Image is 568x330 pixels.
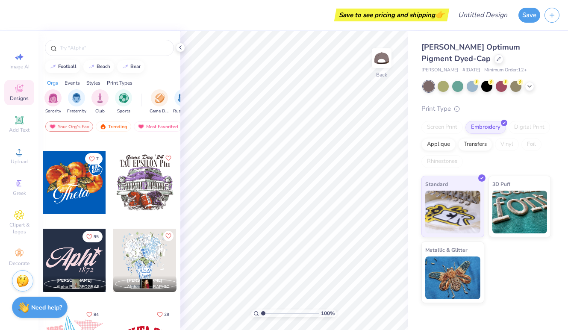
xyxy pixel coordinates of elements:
img: Game Day Image [155,93,165,103]
span: Minimum Order: 12 + [484,67,527,74]
div: beach [97,64,110,69]
button: Like [163,153,174,163]
button: Save [518,8,540,23]
span: 👉 [435,9,444,20]
img: most_fav.gif [138,124,144,130]
div: Trending [96,121,131,132]
div: Foil [521,138,542,151]
span: Upload [11,158,28,165]
button: Like [82,309,103,320]
button: Like [82,231,103,242]
img: 3D Puff [492,191,547,233]
span: Club [95,108,105,115]
span: Game Day [150,108,169,115]
span: Image AI [9,63,29,70]
span: 100 % [321,309,335,317]
img: most_fav.gif [49,124,56,130]
span: Fraternity [67,108,86,115]
div: Events [65,79,80,87]
div: Most Favorited [134,121,182,132]
img: Standard [425,191,480,233]
div: filter for Game Day [150,89,169,115]
img: Sorority Image [48,93,58,103]
span: Alpha Phi, [GEOGRAPHIC_DATA][US_STATE], [PERSON_NAME] [56,284,103,290]
img: trending.gif [100,124,106,130]
img: trend_line.gif [88,64,95,69]
span: [PERSON_NAME] [127,277,162,283]
span: Clipart & logos [4,221,34,235]
button: filter button [173,89,193,115]
span: Sports [117,108,130,115]
div: Print Types [107,79,132,87]
span: Designs [10,95,29,102]
div: bear [130,64,141,69]
span: 3D Puff [492,180,510,189]
span: Rush & Bid [173,108,193,115]
img: Sports Image [119,93,129,103]
img: trend_line.gif [50,64,56,69]
div: Transfers [458,138,492,151]
span: [PERSON_NAME] [421,67,458,74]
button: beach [83,60,114,73]
div: Screen Print [421,121,463,134]
strong: Need help? [31,303,62,312]
span: [PERSON_NAME] Optimum Pigment Dyed-Cap [421,42,520,64]
button: Like [85,153,103,165]
button: football [45,60,80,73]
span: Add Text [9,127,29,133]
span: Sorority [45,108,61,115]
span: Metallic & Glitter [425,245,468,254]
div: Digital Print [509,121,550,134]
div: Vinyl [495,138,519,151]
button: filter button [91,89,109,115]
div: filter for Sorority [44,89,62,115]
button: filter button [115,89,132,115]
span: 84 [94,312,99,317]
div: football [58,64,77,69]
div: Applique [421,138,456,151]
img: trend_line.gif [122,64,129,69]
span: 7 [96,157,99,161]
div: filter for Sports [115,89,132,115]
input: Try "Alpha" [59,44,168,52]
button: filter button [44,89,62,115]
button: bear [117,60,144,73]
button: filter button [150,89,169,115]
div: Back [376,71,387,79]
input: Untitled Design [451,6,514,24]
div: filter for Club [91,89,109,115]
img: Metallic & Glitter [425,256,480,299]
img: Back [373,50,390,67]
div: Rhinestones [421,155,463,168]
span: # [DATE] [462,67,480,74]
span: Alpha [GEOGRAPHIC_DATA], [GEOGRAPHIC_DATA][US_STATE] [127,284,173,290]
span: 29 [164,312,169,317]
div: filter for Rush & Bid [173,89,193,115]
button: filter button [67,89,86,115]
button: Like [153,309,173,320]
span: 95 [94,235,99,239]
div: Save to see pricing and shipping [336,9,447,21]
span: Decorate [9,260,29,267]
div: filter for Fraternity [67,89,86,115]
img: Rush & Bid Image [178,93,188,103]
div: Your Org's Fav [45,121,93,132]
span: Greek [13,190,26,197]
div: Embroidery [465,121,506,134]
button: Like [163,231,174,241]
div: Styles [86,79,100,87]
img: Club Image [95,93,105,103]
span: [PERSON_NAME] [56,277,92,283]
img: Fraternity Image [72,93,81,103]
div: Print Type [421,104,551,114]
span: Standard [425,180,448,189]
div: Orgs [47,79,58,87]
